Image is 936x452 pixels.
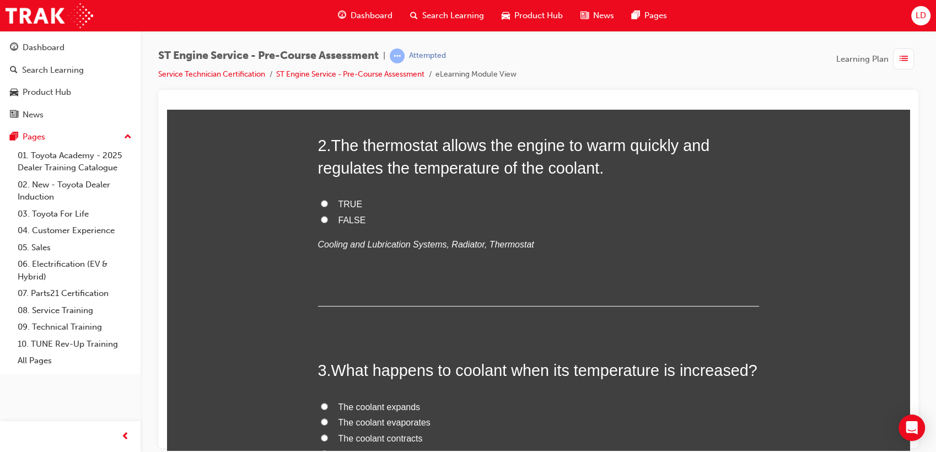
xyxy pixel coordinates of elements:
span: The coolant evaporates [171,308,263,318]
a: guage-iconDashboard [329,4,401,27]
div: Open Intercom Messenger [899,415,925,441]
input: TRUE [154,90,161,98]
span: The coolant contracts [171,324,256,333]
a: 06. Electrification (EV & Hybrid) [13,256,136,285]
span: pages-icon [10,132,18,142]
button: Pages [4,127,136,147]
a: search-iconSearch Learning [401,4,493,27]
span: The thermostat allows the engine to warm quickly and regulates the temperature of the coolant. [151,27,543,67]
span: News [593,9,614,22]
span: Dashboard [351,9,392,22]
span: ST Engine Service - Pre-Course Assessment [158,50,379,62]
span: The coolant changes state [171,340,275,349]
a: news-iconNews [572,4,623,27]
span: prev-icon [121,430,130,444]
a: pages-iconPages [623,4,676,27]
a: 09. Technical Training [13,319,136,336]
span: search-icon [410,9,418,23]
img: Trak [6,3,93,28]
span: What happens to coolant when its temperature is increased? [164,252,590,270]
span: guage-icon [10,43,18,53]
span: up-icon [124,130,132,144]
span: list-icon [900,52,908,66]
span: Product Hub [514,9,563,22]
a: 08. Service Training [13,302,136,319]
button: DashboardSearch LearningProduct HubNews [4,35,136,127]
a: 10. TUNE Rev-Up Training [13,336,136,353]
input: The coolant expands [154,293,161,300]
a: Product Hub [4,82,136,103]
span: The coolant expands [171,293,254,302]
a: 02. New - Toyota Dealer Induction [13,176,136,206]
a: News [4,105,136,125]
a: 01. Toyota Academy - 2025 Dealer Training Catalogue [13,147,136,176]
h2: 3 . [151,250,592,272]
span: car-icon [502,9,510,23]
input: The coolant contracts [154,325,161,332]
a: Service Technician Certification [158,69,265,79]
a: Dashboard [4,37,136,58]
a: 07. Parts21 Certification [13,285,136,302]
span: learningRecordVerb_ATTEMPT-icon [390,49,405,63]
span: news-icon [10,110,18,120]
li: eLearning Module View [435,68,517,81]
a: Search Learning [4,60,136,80]
div: Pages [23,131,45,143]
a: All Pages [13,352,136,369]
button: Learning Plan [836,49,918,69]
span: | [383,50,385,62]
input: The coolant evaporates [154,309,161,316]
div: Attempted [409,51,446,61]
span: TRUE [171,90,196,99]
div: Product Hub [23,86,71,99]
button: LD [911,6,930,25]
span: Pages [644,9,667,22]
a: 03. Toyota For Life [13,206,136,223]
input: FALSE [154,106,161,114]
a: 05. Sales [13,239,136,256]
a: ST Engine Service - Pre-Course Assessment [276,69,424,79]
h2: 2 . [151,25,592,69]
span: car-icon [10,88,18,98]
span: Learning Plan [836,53,889,66]
span: LD [916,9,926,22]
em: Cooling and Lubrication Systems, Radiator, Thermostat [151,130,367,139]
a: 04. Customer Experience [13,222,136,239]
a: car-iconProduct Hub [493,4,572,27]
span: Search Learning [422,9,484,22]
span: guage-icon [338,9,346,23]
span: search-icon [10,66,18,76]
span: FALSE [171,106,199,115]
div: Search Learning [22,64,84,77]
div: News [23,109,44,121]
span: pages-icon [632,9,640,23]
div: Dashboard [23,41,64,54]
span: news-icon [580,9,589,23]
